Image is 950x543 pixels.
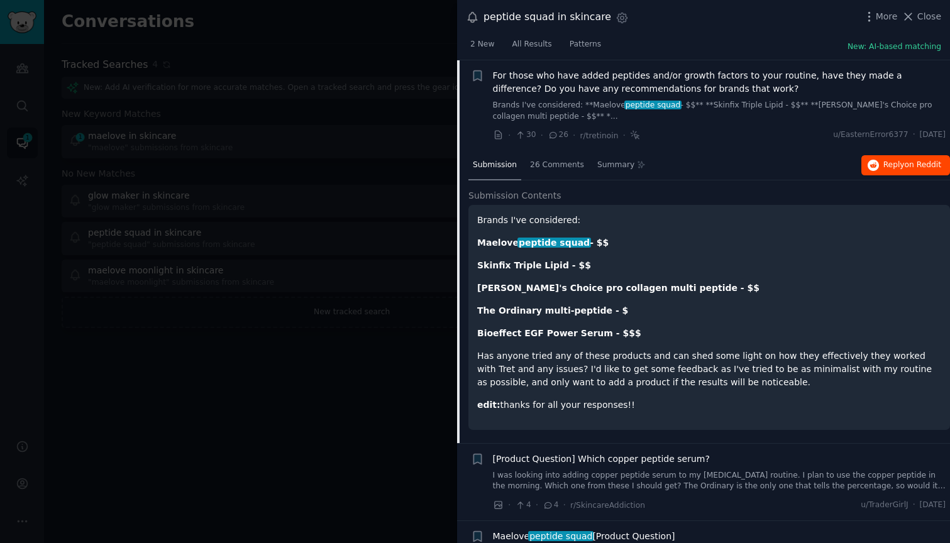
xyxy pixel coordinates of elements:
div: peptide squad in skincare [483,9,611,25]
a: 2 New [466,35,499,60]
span: Patterns [570,39,601,50]
span: · [508,129,511,142]
p: Has anyone tried any of these products and can shed some light on how they effectively they worke... [477,349,941,389]
span: 2 New [470,39,494,50]
span: · [913,129,915,141]
span: · [536,498,538,512]
button: Replyon Reddit [861,155,950,175]
strong: Maelove - $$ [477,238,609,248]
span: 4 [543,500,558,511]
span: Summary [597,160,634,171]
strong: Bioeffect EGF Power Serum - $$$ [477,328,641,338]
span: Submission [473,160,517,171]
span: All Results [512,39,551,50]
span: More [876,10,898,23]
span: peptide squad [624,101,682,109]
span: 30 [515,129,536,141]
span: · [573,129,575,142]
span: · [508,498,511,512]
span: 4 [515,500,531,511]
button: Close [902,10,941,23]
span: r/SkincareAddiction [570,501,645,510]
a: All Results [507,35,556,60]
a: Patterns [565,35,605,60]
button: More [863,10,898,23]
span: · [563,498,566,512]
a: Maelovepeptide squad[Product Question] [493,530,675,543]
p: thanks for all your responses!! [477,398,941,412]
span: Close [917,10,941,23]
a: Brands I've considered: **Maelovepeptide squad- $$** **Skinfix Triple Lipid - $$** **[PERSON_NAME... [493,100,946,122]
strong: [PERSON_NAME]'s Choice pro collagen multi peptide - $$ [477,283,759,293]
span: · [541,129,543,142]
span: · [913,500,915,511]
span: r/tretinoin [580,131,619,140]
a: For those who have added peptides and/or growth factors to your routine, have they made a differe... [493,69,946,96]
span: peptide squad [517,238,591,248]
span: peptide squad [528,531,594,541]
span: Reply [883,160,941,171]
span: Submission Contents [468,189,561,202]
span: [DATE] [920,129,946,141]
button: New: AI-based matching [848,41,941,53]
a: I was looking into adding copper peptide serum to my [MEDICAL_DATA] routine. I plan to use the co... [493,470,946,492]
strong: Skinfix Triple Lipid - $$ [477,260,591,270]
span: u/EasternError6377 [833,129,908,141]
span: u/TraderGirlJ [861,500,908,511]
span: · [622,129,625,142]
strong: The Ordinary multi-peptide - $ [477,305,628,315]
p: Brands I've considered: [477,214,941,227]
span: on Reddit [905,160,941,169]
span: 26 [548,129,568,141]
span: Maelove [Product Question] [493,530,675,543]
span: [DATE] [920,500,946,511]
strong: edit: [477,400,500,410]
span: 26 Comments [530,160,584,171]
a: [Product Question] Which copper peptide serum? [493,452,710,466]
